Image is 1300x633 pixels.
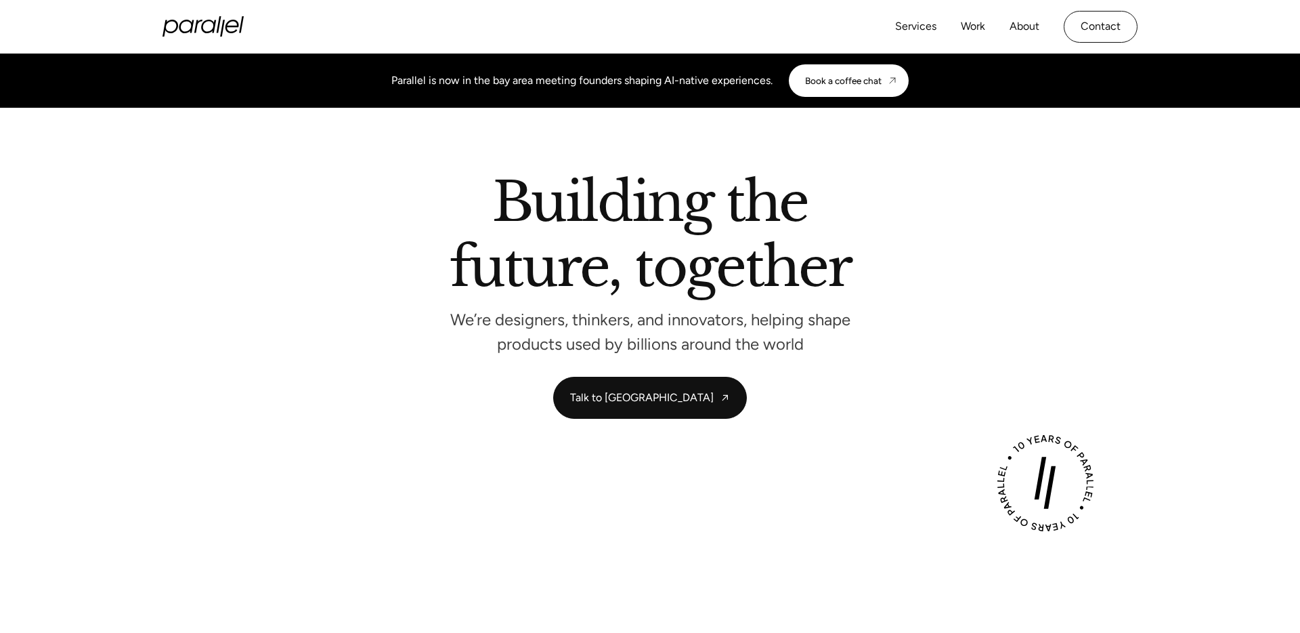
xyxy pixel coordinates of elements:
[887,75,898,86] img: CTA arrow image
[447,314,853,350] p: We’re designers, thinkers, and innovators, helping shape products used by billions around the world
[961,17,985,37] a: Work
[789,64,909,97] a: Book a coffee chat
[1064,11,1137,43] a: Contact
[805,75,882,86] div: Book a coffee chat
[162,16,244,37] a: home
[391,73,773,89] div: Parallel is now in the bay area meeting founders shaping AI-native experiences.
[450,176,851,300] h2: Building the future, together
[895,17,936,37] a: Services
[1010,17,1039,37] a: About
